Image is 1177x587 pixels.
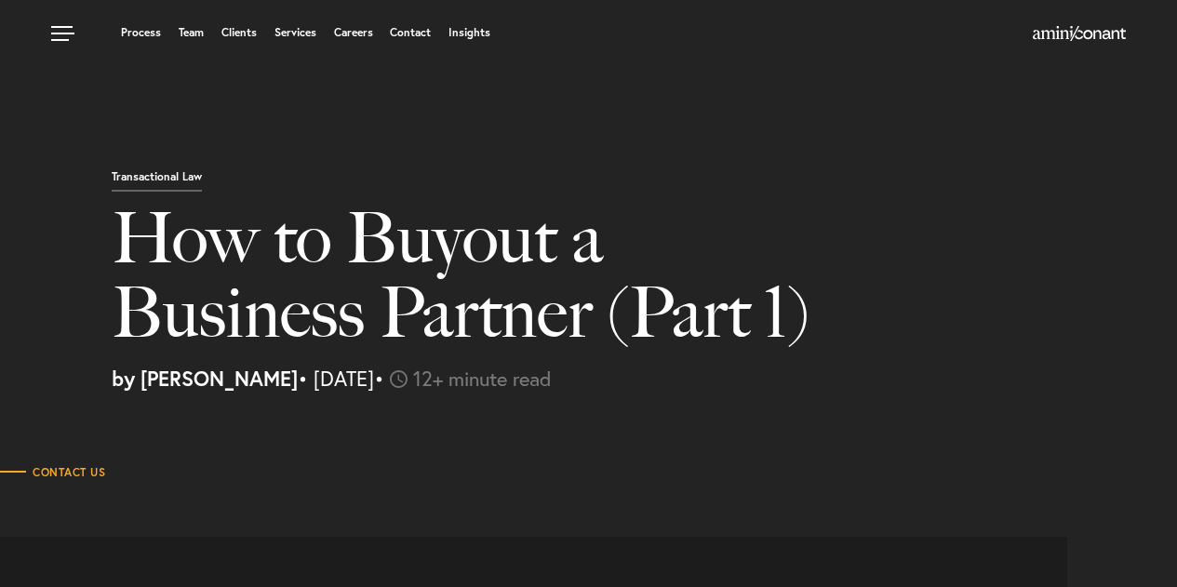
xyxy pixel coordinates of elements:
[121,27,161,38] a: Process
[390,27,431,38] a: Contact
[112,368,1163,389] p: • [DATE]
[413,365,552,392] span: 12+ minute read
[1033,26,1126,41] img: Amini & Conant
[390,370,408,388] img: icon-time-light.svg
[112,365,298,392] strong: by [PERSON_NAME]
[112,171,202,192] p: Transactional Law
[221,27,257,38] a: Clients
[274,27,316,38] a: Services
[374,365,384,392] span: •
[112,201,848,368] h1: How to Buyout a Business Partner (Part 1)
[179,27,204,38] a: Team
[334,27,373,38] a: Careers
[448,27,490,38] a: Insights
[1033,27,1126,42] a: Home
